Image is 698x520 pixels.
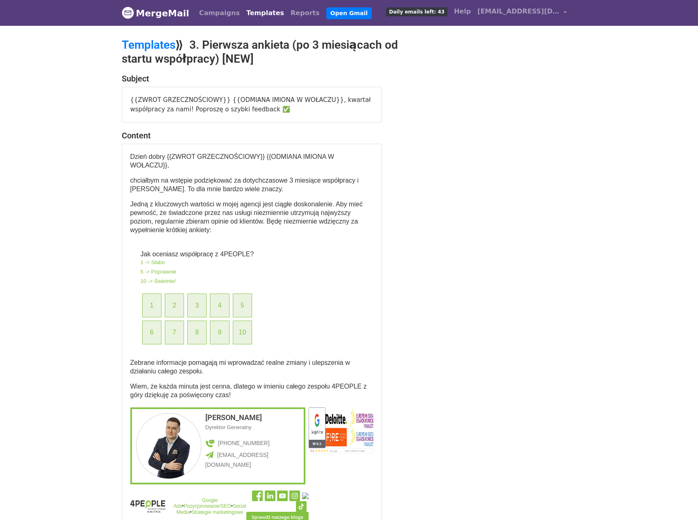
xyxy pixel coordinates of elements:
a: Pozycjonowanie/SEO [184,503,231,509]
a: 1 [143,294,161,317]
a: [PHONE_NUMBER] [218,440,270,446]
span: • [190,509,191,515]
span: • [231,503,233,509]
a: 10 [233,321,252,344]
span: • [182,503,184,509]
h4: Subject [122,74,382,84]
a: Social Media [176,503,246,515]
img: fb.jpg [252,491,263,501]
a: [EMAIL_ADDRESS][DOMAIN_NAME] [205,452,268,468]
img: @4peoplepl [302,493,309,499]
a: Open Gmail [326,7,372,19]
a: 9 [210,321,229,344]
img: r-polak.png [136,409,201,482]
p: chciałbym na wstępie podziękować za dotychczasowe 3 miesiące współpracy i [PERSON_NAME]. To dla m... [130,176,373,193]
span: Daily emails left: 43 [386,7,447,16]
a: 2 [165,294,184,317]
span: Dyrektor Generalny [205,424,252,430]
img: mail.png [205,451,214,459]
a: 5 [233,294,252,317]
a: MergeMail [122,5,189,22]
p: Jedną z kluczowych wartości w mojej agencji jest ciągłe doskonalenie. Aby mieć pewność, że świadc... [130,200,373,234]
a: Reports [287,5,323,21]
img: tel.png [205,439,214,447]
a: Google Ads [173,497,218,509]
a: Templates [243,5,287,21]
a: 6 [143,321,161,344]
img: tt.jpg [296,501,307,512]
img: yt.jpg [277,491,288,501]
img: li.jpg [265,491,275,501]
a: Help [451,3,474,20]
p: Wiem, że każda minuta jest cenna, dlatego w imieniu całego zespołu 4PEOPLE z góry dziękuję za poś... [130,382,373,399]
div: 5 -> Poprawnie [141,269,254,274]
a: [EMAIL_ADDRESS][DOMAIN_NAME] [474,3,570,23]
a: 7 [165,321,184,344]
div: 1 -> Słabo [141,260,254,265]
p: Zebrane informacje pomagają mi wprowadzać realne zmiany i ulepszenia w działaniu całego zespołu. [130,358,373,375]
h2: [PERSON_NAME] [205,413,304,422]
div: {{ZWROT GRZECZNOŚCIOWY}} {{ODMIANA IMIONA W WOŁACZU}}, kwartał współpracy za nami! Poproszę o szy... [122,87,382,122]
a: 3 [188,294,206,317]
h4: Content [122,131,382,140]
img: MergeMail logo [122,7,134,19]
img: google-partner.png [309,407,325,448]
a: 8 [188,321,206,344]
img: 4people.png [130,500,166,513]
a: Strategie marketingowe [191,509,243,515]
a: Campaigns [196,5,243,21]
span: [EMAIL_ADDRESS][DOMAIN_NAME] [477,7,559,16]
img: insta.jpg [289,491,300,501]
div: Jak oceniasz współpracę z 4PEOPLE? [141,250,254,259]
img: esa.png [347,409,373,446]
div: 10 -> Świetnie! [141,278,254,284]
h2: ⟫ 3. Pierwsza ankieta (po 3 miesiącach od startu współpracy) [NEW] [122,38,421,66]
a: 4 [210,294,229,317]
p: Dzień dobry {{ZWROT GRZECZNOŚCIOWY}} {{ODMIANA IMIONA W WOŁACZU}}, [130,152,373,170]
a: Templates [122,38,175,52]
img: logogif.gif [325,409,347,446]
img: opinie.png [309,448,373,453]
a: Daily emails left: 43 [383,3,450,20]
